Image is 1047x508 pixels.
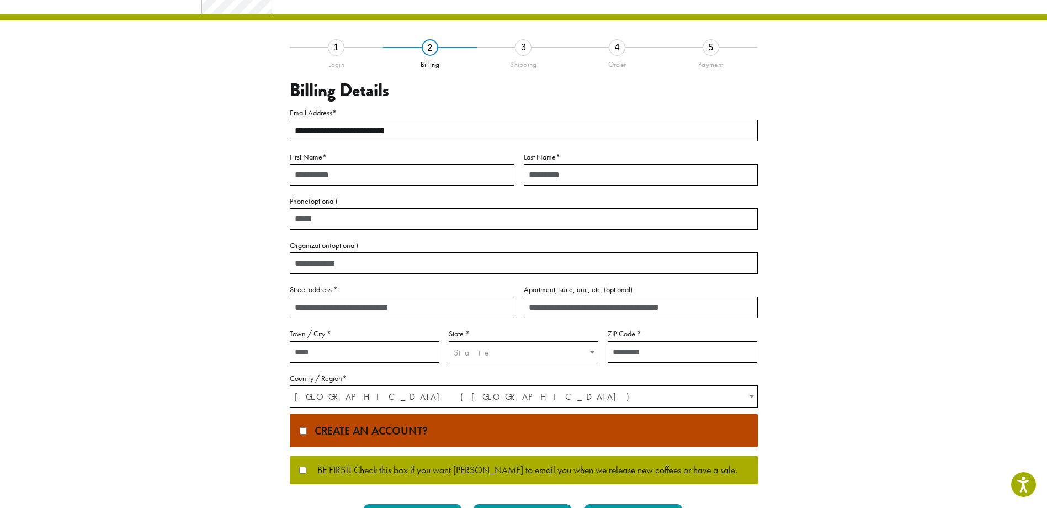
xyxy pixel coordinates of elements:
label: Organization [290,239,758,252]
label: First Name [290,150,514,164]
div: 5 [703,39,719,56]
span: (optional) [309,196,337,206]
label: Last Name [524,150,758,164]
label: Town / City [290,327,439,341]
span: State [449,341,598,363]
div: 3 [515,39,532,56]
h3: Billing Details [290,80,758,101]
input: Create an account? [300,427,307,435]
span: (optional) [604,284,633,294]
div: 2 [422,39,438,56]
label: State [449,327,598,341]
label: Apartment, suite, unit, etc. [524,283,758,297]
label: Street address [290,283,514,297]
span: United States (US) [290,386,757,408]
div: Billing [383,56,477,69]
span: Create an account? [309,424,428,438]
span: Country / Region [290,385,758,408]
div: Payment [664,56,758,69]
label: ZIP Code [608,327,757,341]
div: Order [570,56,664,69]
span: State [454,347,492,358]
span: (optional) [329,240,358,250]
div: Shipping [477,56,571,69]
span: BE FIRST! Check this box if you want [PERSON_NAME] to email you when we release new coffees or ha... [306,465,737,475]
div: Login [290,56,384,69]
div: 1 [328,39,344,56]
label: Email Address [290,106,758,120]
input: BE FIRST! Check this box if you want [PERSON_NAME] to email you when we release new coffees or ha... [299,467,306,474]
div: 4 [609,39,625,56]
